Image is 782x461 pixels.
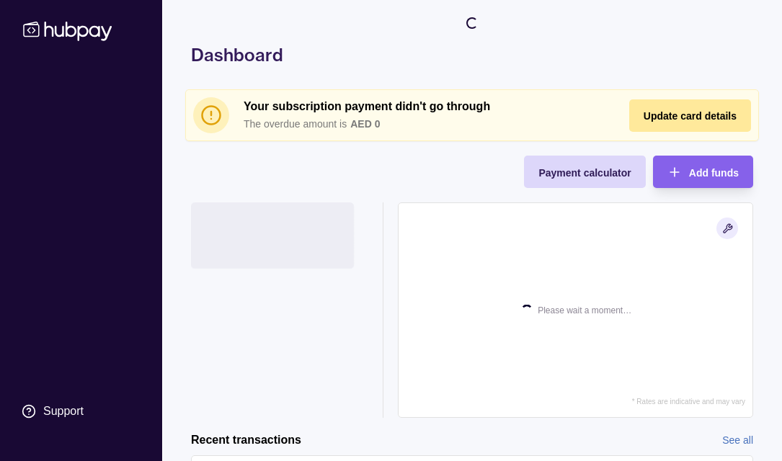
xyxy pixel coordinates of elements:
[350,116,380,132] p: AED 0
[244,99,600,115] h2: Your subscription payment didn't go through
[524,156,645,188] button: Payment calculator
[644,110,737,122] span: Update card details
[43,403,84,419] div: Support
[538,303,631,318] p: Please wait a moment…
[14,396,148,426] a: Support
[244,116,347,132] p: The overdue amount is
[689,167,739,179] span: Add funds
[191,43,753,66] h1: Dashboard
[632,398,745,406] p: * Rates are indicative and may vary
[722,432,753,448] a: See all
[653,156,753,188] button: Add funds
[191,432,301,448] h2: Recent transactions
[629,99,751,132] button: Update card details
[538,167,631,179] span: Payment calculator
